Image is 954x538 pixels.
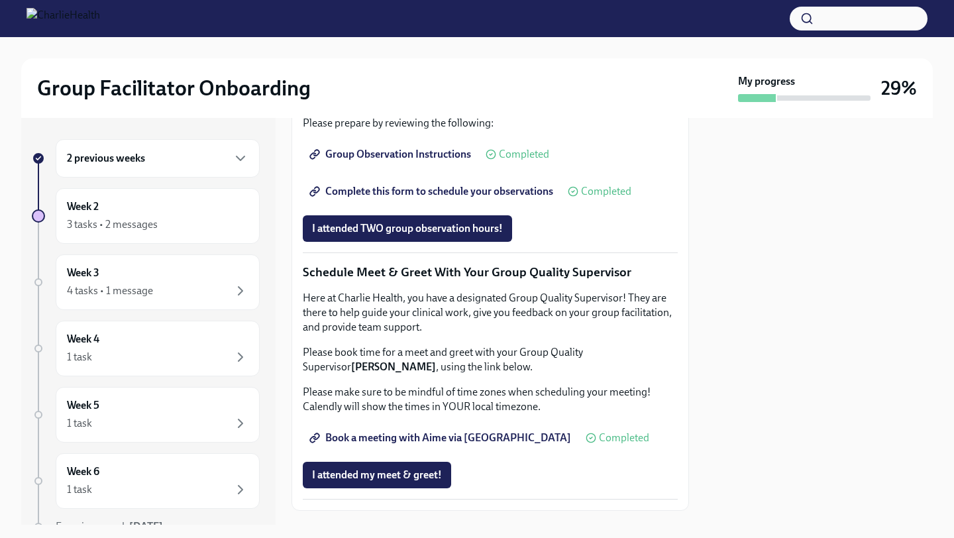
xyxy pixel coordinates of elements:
button: I attended my meet & greet! [303,462,451,488]
div: 2 previous weeks [56,139,260,178]
strong: [PERSON_NAME] [351,360,436,373]
a: Week 34 tasks • 1 message [32,254,260,310]
span: Group Observation Instructions [312,148,471,161]
h2: Group Facilitator Onboarding [37,75,311,101]
p: Here at Charlie Health, you have a designated Group Quality Supervisor! They are there to help gu... [303,291,678,335]
h6: Week 4 [67,332,99,347]
a: Complete this form to schedule your observations [303,178,562,205]
strong: My progress [738,74,795,89]
span: Experience ends [56,520,163,533]
span: Completed [581,186,631,197]
div: 1 task [67,416,92,431]
span: Book a meeting with Aime via [GEOGRAPHIC_DATA] [312,431,571,445]
h3: 29% [881,76,917,100]
span: Completed [499,149,549,160]
span: I attended my meet & greet! [312,468,442,482]
div: 1 task [67,350,92,364]
span: Completed [599,433,649,443]
h6: Week 2 [67,199,99,214]
span: I attended TWO group observation hours! [312,222,503,235]
p: Please make sure to be mindful of time zones when scheduling your meeting! Calendly will show the... [303,385,678,414]
button: I attended TWO group observation hours! [303,215,512,242]
a: Week 41 task [32,321,260,376]
a: Week 51 task [32,387,260,443]
p: Please prepare by reviewing the following: [303,116,678,131]
p: Schedule Meet & Greet With Your Group Quality Supervisor [303,264,678,281]
a: Week 23 tasks • 2 messages [32,188,260,244]
span: Complete this form to schedule your observations [312,185,553,198]
p: Please book time for a meet and greet with your Group Quality Supervisor , using the link below. [303,345,678,374]
h6: Week 3 [67,266,99,280]
div: 1 task [67,482,92,497]
img: CharlieHealth [26,8,100,29]
a: Group Observation Instructions [303,141,480,168]
h6: Week 6 [67,464,99,479]
a: Book a meeting with Aime via [GEOGRAPHIC_DATA] [303,425,580,451]
h6: 2 previous weeks [67,151,145,166]
a: Week 61 task [32,453,260,509]
div: 4 tasks • 1 message [67,284,153,298]
h6: Week 5 [67,398,99,413]
strong: [DATE] [129,520,163,533]
div: 3 tasks • 2 messages [67,217,158,232]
